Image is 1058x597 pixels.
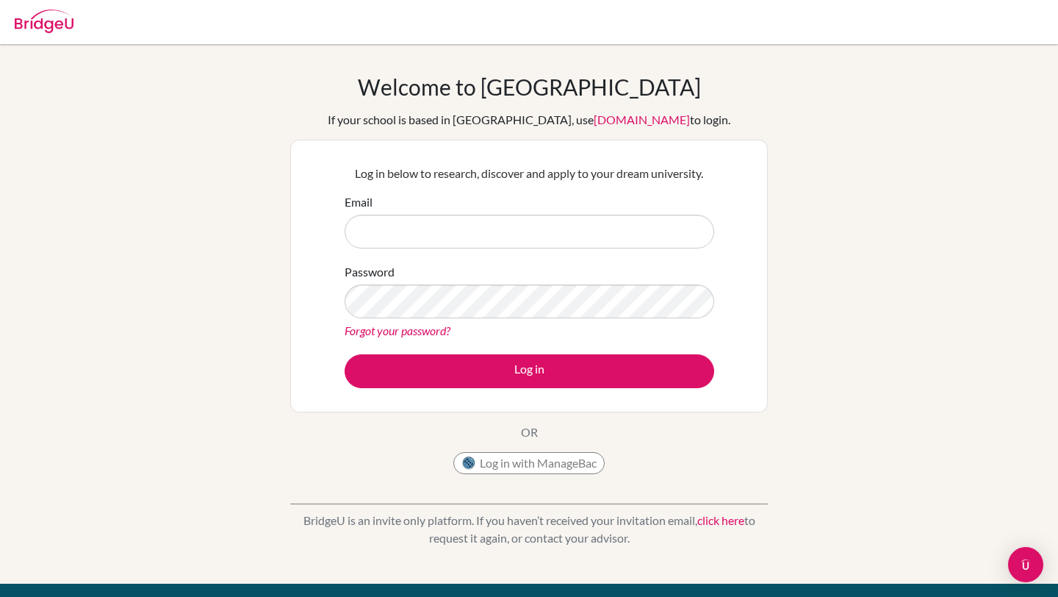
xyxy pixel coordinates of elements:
[345,323,450,337] a: Forgot your password?
[358,74,701,100] h1: Welcome to [GEOGRAPHIC_DATA]
[328,111,730,129] div: If your school is based in [GEOGRAPHIC_DATA], use to login.
[290,512,768,547] p: BridgeU is an invite only platform. If you haven’t received your invitation email, to request it ...
[1008,547,1043,582] div: Open Intercom Messenger
[697,513,744,527] a: click here
[453,452,605,474] button: Log in with ManageBac
[345,193,373,211] label: Email
[594,112,690,126] a: [DOMAIN_NAME]
[15,10,73,33] img: Bridge-U
[521,423,538,441] p: OR
[345,263,395,281] label: Password
[345,165,714,182] p: Log in below to research, discover and apply to your dream university.
[345,354,714,388] button: Log in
